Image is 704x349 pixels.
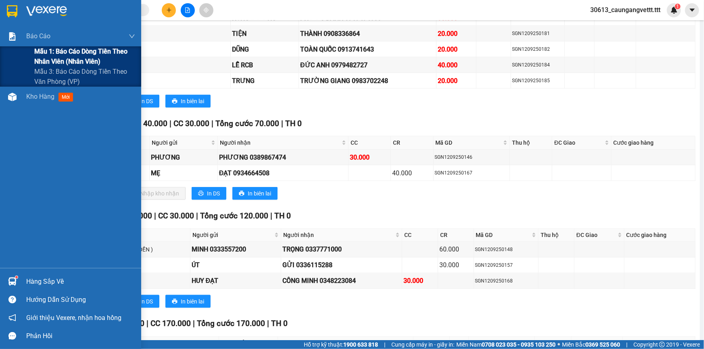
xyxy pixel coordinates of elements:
span: Người gửi [152,138,209,147]
div: 30.000 [439,260,472,270]
sup: 1 [15,276,18,278]
span: CC 170.000 [150,319,191,328]
span: | [270,211,272,220]
span: Người gửi [221,339,269,347]
div: GỬI 0336115288 [282,260,401,270]
span: Kho hàng [26,93,54,100]
span: Mẫu 1: Báo cáo dòng tiền theo nhân viên (nhân viên) [34,46,135,66]
div: PHƯƠNG 0389867474 [219,152,347,162]
th: Thu hộ [539,229,574,242]
span: In DS [140,97,153,106]
td: SGN1209250182 [511,42,565,57]
button: aim [199,3,213,17]
div: LỄ RCB [232,60,297,70]
div: MẸ [151,168,216,178]
span: plus [166,7,172,13]
span: Nhận: [52,7,72,15]
span: Báo cáo [26,31,50,41]
div: 60.000 [439,244,472,254]
span: CC 30.000 [173,119,209,128]
span: ĐC Giao [574,339,614,347]
img: warehouse-icon [8,93,17,101]
div: SGN1209250184 [512,61,563,69]
span: Mẫu 3: Báo cáo dòng tiền theo văn phòng (VP) [34,66,135,87]
span: CR 0 [128,319,144,328]
div: [GEOGRAPHIC_DATA] [52,7,134,25]
td: SGN1209250181 [511,26,565,42]
button: plus [162,3,176,17]
span: CR 90.000 [116,211,152,220]
span: | [626,340,627,349]
span: printer [172,98,178,105]
th: CC [349,136,391,150]
span: Miền Bắc [562,340,620,349]
th: Tên hàng [94,229,190,242]
span: In DS [207,189,220,198]
div: THÀNH 0908336864 [300,29,435,39]
td: SGN1209250185 [511,73,565,89]
span: | [281,119,283,128]
strong: 0708 023 035 - 0935 103 250 [482,341,556,348]
sup: 1 [675,4,681,9]
span: mới [58,93,73,102]
div: ĐẠT 0934664508 [219,168,347,178]
div: Hướng dẫn sử dụng [26,294,135,306]
td: SGN1209250146 [434,150,510,165]
button: caret-down [685,3,699,17]
span: | [211,119,213,128]
div: 20.000 [438,44,475,54]
div: CỤC [92,45,230,54]
span: down [129,33,135,39]
span: Người nhận [280,339,405,347]
td: SGN1209250168 [474,273,539,289]
span: Người gửi [192,231,273,239]
div: Hàng sắp về [26,276,135,288]
span: caret-down [689,6,696,14]
span: | [196,211,198,220]
span: In biên lai [181,97,204,106]
span: Mã GD [436,138,502,147]
span: printer [198,191,204,197]
span: Miền Nam [456,340,556,349]
div: Cầu Ngang [7,7,47,26]
div: 40.000 [438,60,475,70]
div: 0944445299 [52,35,134,46]
span: Người nhận [283,231,394,239]
span: 1 [676,4,679,9]
th: Thu hộ [510,136,552,150]
span: | [384,340,385,349]
span: TH 0 [274,211,291,220]
span: Gửi: [7,8,19,16]
span: ⚪️ [558,343,560,346]
div: THN [92,29,230,38]
span: | [146,319,148,328]
span: file-add [185,7,190,13]
th: CR [391,136,433,150]
strong: 0369 525 060 [585,341,620,348]
td: SGN1209250184 [511,57,565,73]
div: CÔNG MINH 0348223084 [282,276,401,286]
span: In DS [140,297,153,306]
div: 40.000 [392,168,432,178]
div: 30.000 [6,51,48,60]
span: Cung cấp máy in - giấy in: [391,340,454,349]
span: printer [239,191,244,197]
span: In biên lai [248,189,271,198]
div: TRƯNG [232,76,297,86]
div: SGN1209250168 [475,277,537,285]
span: 30613_caungangvettt.ttt [584,5,667,15]
button: file-add [181,3,195,17]
div: HUY ĐẠT [192,276,280,286]
span: printer [172,299,178,305]
button: printerIn DS [125,95,159,108]
img: icon-new-feature [671,6,678,14]
strong: 1900 633 818 [343,341,378,348]
div: TRƯỜNG GIANG 0983702248 [300,76,435,86]
span: ĐC Giao [577,231,616,239]
span: Mã GD [471,339,526,347]
div: SGN1209250148 [475,246,537,253]
div: 20.000 [438,29,475,39]
span: notification [8,314,16,322]
td: SGN1209250148 [474,242,539,258]
td: SGN1209250157 [474,258,539,273]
